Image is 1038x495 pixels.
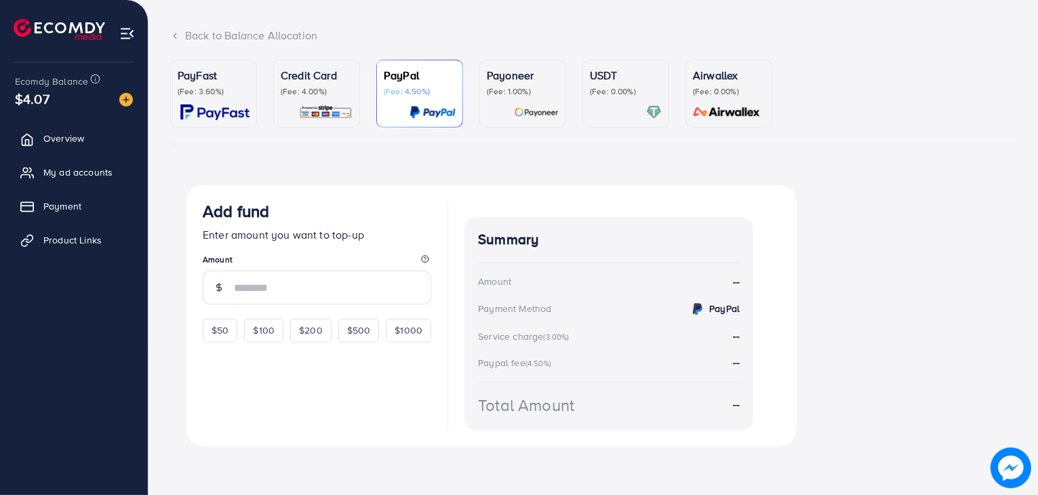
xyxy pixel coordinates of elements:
[203,226,431,243] p: Enter amount you want to top-up
[410,104,456,120] img: card
[733,397,740,412] strong: --
[43,165,113,179] span: My ad accounts
[281,86,353,97] p: (Fee: 4.00%)
[478,330,573,343] div: Service charge
[10,159,138,186] a: My ad accounts
[590,67,662,83] p: USDT
[43,199,81,213] span: Payment
[487,67,559,83] p: Payoneer
[733,355,740,370] strong: --
[693,67,765,83] p: Airwallex
[478,356,555,370] div: Paypal fee
[10,193,138,220] a: Payment
[733,274,740,290] strong: --
[543,332,569,342] small: (3.00%)
[347,323,371,337] span: $500
[178,67,249,83] p: PayFast
[991,448,1031,488] img: image
[43,233,102,247] span: Product Links
[212,323,228,337] span: $50
[478,275,511,288] div: Amount
[478,231,740,248] h4: Summary
[299,104,353,120] img: card
[119,93,133,106] img: image
[478,393,574,417] div: Total Amount
[203,254,431,271] legend: Amount
[281,67,353,83] p: Credit Card
[395,323,422,337] span: $1000
[525,358,551,369] small: (4.50%)
[514,104,559,120] img: card
[693,86,765,97] p: (Fee: 0.00%)
[14,19,105,40] img: logo
[170,28,1016,43] div: Back to Balance Allocation
[384,67,456,83] p: PayPal
[43,132,84,145] span: Overview
[178,86,249,97] p: (Fee: 3.60%)
[709,302,740,315] strong: PayPal
[690,301,706,317] img: credit
[119,26,135,41] img: menu
[733,328,740,343] strong: --
[478,302,551,315] div: Payment Method
[253,323,275,337] span: $100
[10,226,138,254] a: Product Links
[487,86,559,97] p: (Fee: 1.00%)
[180,104,249,120] img: card
[590,86,662,97] p: (Fee: 0.00%)
[646,104,662,120] img: card
[15,75,88,88] span: Ecomdy Balance
[384,86,456,97] p: (Fee: 4.50%)
[689,104,765,120] img: card
[203,201,269,221] h3: Add fund
[10,125,138,152] a: Overview
[15,89,49,108] span: $4.07
[299,323,323,337] span: $200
